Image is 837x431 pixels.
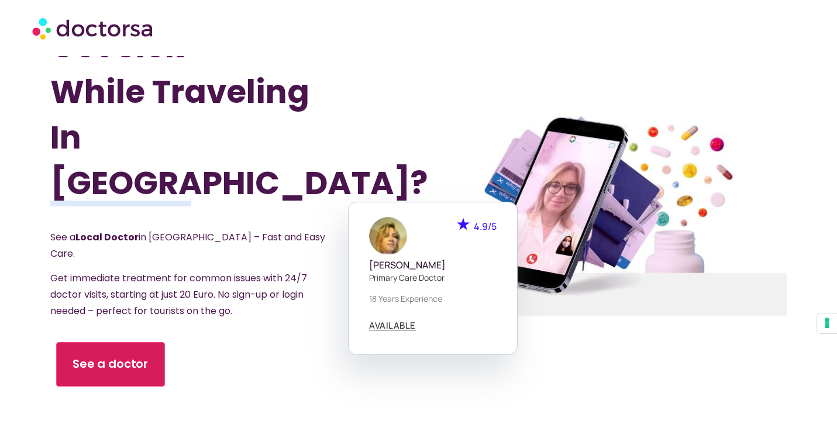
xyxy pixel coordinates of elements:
[50,23,363,206] h1: Got Sick While Traveling In [GEOGRAPHIC_DATA]?
[56,342,164,387] a: See a doctor
[369,292,497,305] p: 18 years experience
[75,230,139,244] strong: Local Doctor
[50,271,307,318] span: Get immediate treatment for common issues with 24/7 doctor visits, starting at just 20 Euro. No s...
[369,271,497,284] p: Primary care doctor
[369,260,497,271] h5: [PERSON_NAME]
[474,220,497,233] span: 4.9/5
[369,321,416,330] a: AVAILABLE
[73,356,149,373] span: See a doctor
[817,313,837,333] button: Your consent preferences for tracking technologies
[50,230,325,260] span: See a in [GEOGRAPHIC_DATA] – Fast and Easy Care.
